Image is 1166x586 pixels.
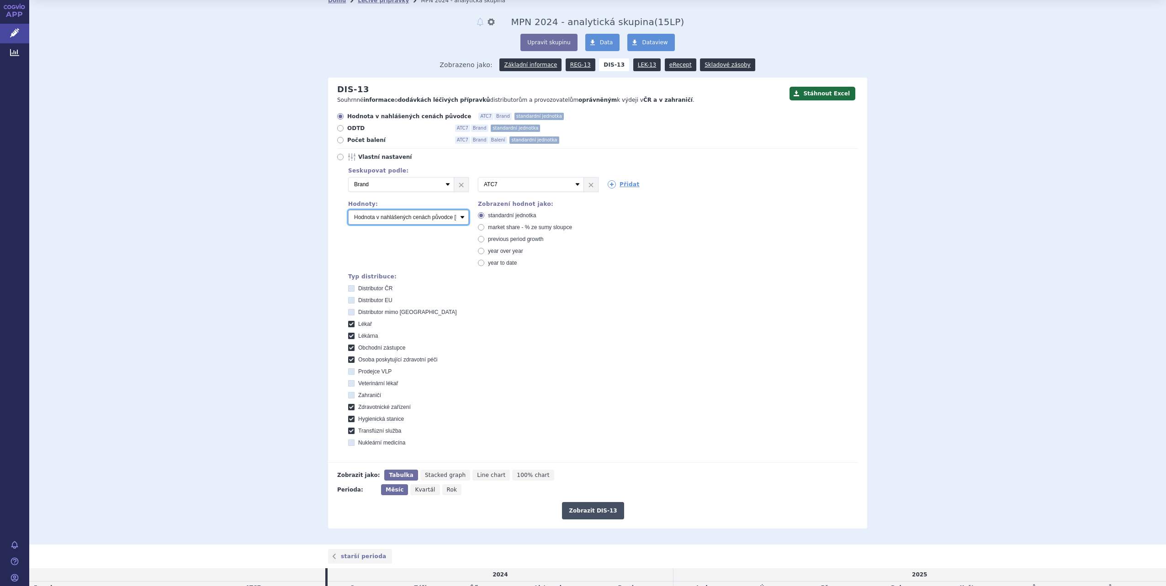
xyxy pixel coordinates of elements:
[478,201,599,207] div: Zobrazení hodnot jako:
[487,16,496,27] button: nastavení
[478,113,493,120] span: ATC7
[488,224,572,230] span: market share - % ze sumy sloupce
[511,16,654,27] span: MPN 2024 - analytická skupina
[494,113,512,120] span: Brand
[566,58,595,71] a: REG-13
[517,472,549,478] span: 100% chart
[337,484,376,495] div: Perioda:
[328,568,673,581] td: 2024
[499,58,562,71] a: Základní informace
[358,380,398,387] span: Veterinární lékař
[358,333,378,339] span: Lékárna
[627,34,674,51] a: Dataview
[358,297,392,303] span: Distributor EU
[476,16,485,27] button: notifikace
[339,177,858,192] div: 2
[337,84,369,94] h2: DIS-13
[358,285,392,292] span: Distributor ČR
[358,416,404,422] span: Hygienická stanice
[455,125,470,132] span: ATC7
[585,34,620,51] a: Data
[347,113,471,120] span: Hodnota v nahlášených cenách původce
[608,180,640,188] a: Přidat
[358,368,392,375] span: Prodejce VLP
[665,58,696,71] a: eRecept
[509,136,559,144] span: standardní jednotka
[643,97,693,103] strong: ČR a v zahraničí
[491,125,540,132] span: standardní jednotka
[673,568,1166,581] td: 2025
[358,356,437,363] span: Osoba poskytující zdravotní péči
[347,136,448,144] span: Počet balení
[358,404,411,410] span: Zdravotnické zařízení
[415,487,435,493] span: Kvartál
[358,428,401,434] span: Transfúzní služba
[520,34,577,51] button: Upravit skupinu
[328,549,392,564] a: starší perioda
[348,201,469,207] div: Hodnoty:
[440,58,493,71] span: Zobrazeno jako:
[700,58,755,71] a: Skladové zásoby
[488,248,523,254] span: year over year
[358,153,459,161] span: Vlastní nastavení
[477,472,505,478] span: Line chart
[398,97,490,103] strong: dodávkách léčivých přípravků
[488,212,536,219] span: standardní jednotka
[347,125,448,132] span: ODTD
[389,472,413,478] span: Tabulka
[425,472,466,478] span: Stacked graph
[488,236,543,242] span: previous period growth
[471,125,488,132] span: Brand
[447,487,457,493] span: Rok
[455,136,470,144] span: ATC7
[584,178,598,191] a: ×
[358,345,405,351] span: Obchodní zástupce
[790,87,855,100] button: Stáhnout Excel
[454,178,468,191] a: ×
[489,136,507,144] span: Balení
[658,16,670,27] span: 15
[514,113,564,120] span: standardní jednotka
[488,260,517,266] span: year to date
[599,58,629,71] strong: DIS-13
[358,392,381,398] span: Zahraničí
[337,96,785,104] p: Souhrnné o distributorům a provozovatelům k výdeji v .
[471,136,488,144] span: Brand
[386,487,403,493] span: Měsíc
[578,97,617,103] strong: oprávněným
[358,439,405,446] span: Nukleární medicína
[562,502,624,519] button: Zobrazit DIS-13
[642,39,668,46] span: Dataview
[358,321,372,327] span: Lékař
[348,273,858,280] div: Typ distribuce:
[633,58,661,71] a: LEK-13
[364,97,395,103] strong: informace
[339,167,858,174] div: Seskupovat podle:
[600,39,613,46] span: Data
[654,16,684,27] span: ( LP)
[337,470,380,481] div: Zobrazit jako:
[358,309,457,315] span: Distributor mimo [GEOGRAPHIC_DATA]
